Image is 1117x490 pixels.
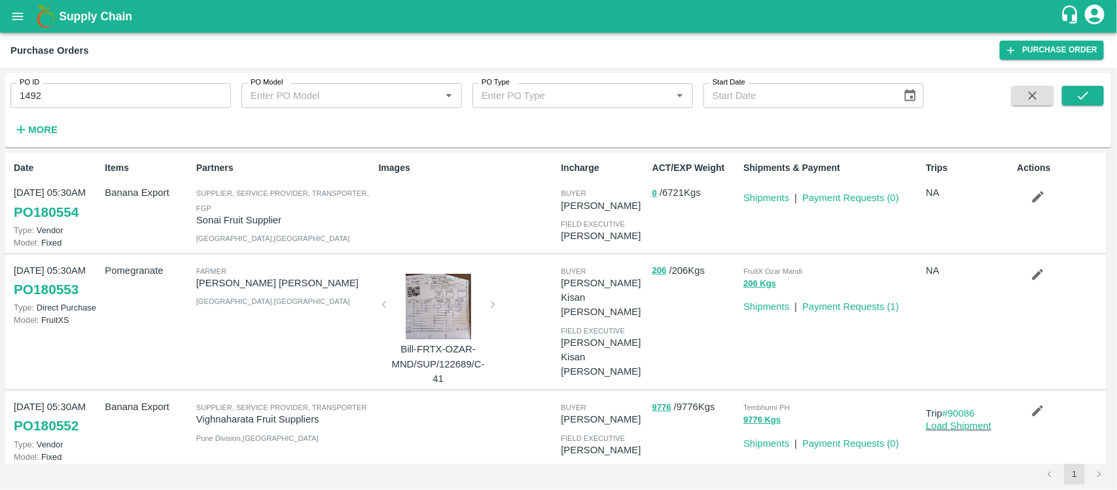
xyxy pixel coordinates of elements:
[105,185,190,200] p: Banana Export
[10,42,89,59] div: Purchase Orders
[743,267,802,275] span: FruitX Ozar Mandi
[1083,3,1107,30] div: account of current user
[1000,41,1104,60] a: Purchase Order
[14,440,34,449] span: Type:
[926,421,991,431] a: Load Shipment
[561,335,647,379] p: [PERSON_NAME] Kisan [PERSON_NAME]
[926,263,1012,278] p: NA
[652,186,657,201] button: 0
[251,77,283,88] label: PO Model
[196,412,374,426] p: Vighnaharata Fruit Suppliers
[440,87,457,104] button: Open
[14,236,99,249] p: Fixed
[14,314,99,326] p: FruitXS
[671,87,688,104] button: Open
[14,185,99,200] p: [DATE] 05:30AM
[196,235,350,242] span: [GEOGRAPHIC_DATA] , [GEOGRAPHIC_DATA]
[14,225,34,235] span: Type:
[10,119,61,141] button: More
[926,161,1012,175] p: Trips
[561,198,647,213] p: [PERSON_NAME]
[561,267,586,275] span: buyer
[942,408,975,419] a: #90086
[561,220,625,228] span: field executive
[713,77,745,88] label: Start Date
[196,213,374,227] p: Sonai Fruit Supplier
[1064,464,1085,485] button: page 1
[652,185,738,200] p: / 6721 Kgs
[743,404,790,411] span: Tembhurni PH
[561,434,625,442] span: field executive
[561,229,647,243] p: [PERSON_NAME]
[652,400,738,415] p: / 9776 Kgs
[14,263,99,278] p: [DATE] 05:30AM
[59,7,1060,26] a: Supply Chain
[652,263,738,278] p: / 206 Kgs
[561,404,586,411] span: buyer
[14,224,99,236] p: Vendor
[652,400,671,415] button: 9776
[482,77,510,88] label: PO Type
[105,263,190,278] p: Pomegranate
[28,124,58,135] strong: More
[561,161,647,175] p: Incharge
[14,301,99,314] p: Direct Purchase
[14,414,79,438] a: PO180552
[561,443,647,457] p: [PERSON_NAME]
[1037,464,1112,485] nav: pagination navigation
[14,452,39,462] span: Model:
[245,87,419,104] input: Enter PO Model
[105,400,190,414] p: Banana Export
[196,297,350,305] span: [GEOGRAPHIC_DATA] , [GEOGRAPHIC_DATA]
[196,161,374,175] p: Partners
[789,185,797,205] div: |
[789,294,797,314] div: |
[802,301,899,312] a: Payment Requests (1)
[476,87,650,104] input: Enter PO Type
[561,189,586,197] span: buyer
[1060,5,1083,28] div: customer-support
[14,238,39,248] span: Model:
[3,1,33,31] button: open drawer
[10,83,231,108] input: Enter PO ID
[14,278,79,301] a: PO180553
[14,303,34,312] span: Type:
[196,189,369,212] span: Supplier, Service Provider, Transporter, FGP
[789,431,797,451] div: |
[1018,161,1103,175] p: Actions
[561,412,647,426] p: [PERSON_NAME]
[196,276,374,290] p: [PERSON_NAME] [PERSON_NAME]
[743,161,921,175] p: Shipments & Payment
[59,10,132,23] b: Supply Chain
[561,276,647,320] p: [PERSON_NAME] Kisan [PERSON_NAME]
[196,434,319,442] span: Pune Division , [GEOGRAPHIC_DATA]
[196,267,226,275] span: Farmer
[743,276,776,292] button: 206 Kgs
[898,83,923,108] button: Choose date
[14,438,99,451] p: Vendor
[743,301,789,312] a: Shipments
[743,193,789,203] a: Shipments
[926,185,1012,200] p: NA
[105,161,190,175] p: Items
[802,438,899,449] a: Payment Requests (0)
[379,161,556,175] p: Images
[389,342,488,386] p: Bill-FRTX-OZAR-MND/SUP/122689/C-41
[20,77,39,88] label: PO ID
[652,161,738,175] p: ACT/EXP Weight
[196,404,367,411] span: Supplier, Service Provider, Transporter
[33,3,59,29] img: logo
[14,315,39,325] span: Model:
[14,400,99,414] p: [DATE] 05:30AM
[652,263,667,278] button: 206
[561,327,625,335] span: field executive
[14,161,99,175] p: Date
[743,438,789,449] a: Shipments
[703,83,893,108] input: Start Date
[14,451,99,463] p: Fixed
[802,193,899,203] a: Payment Requests (0)
[743,413,781,428] button: 9776 Kgs
[926,406,1012,421] p: Trip
[14,200,79,224] a: PO180554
